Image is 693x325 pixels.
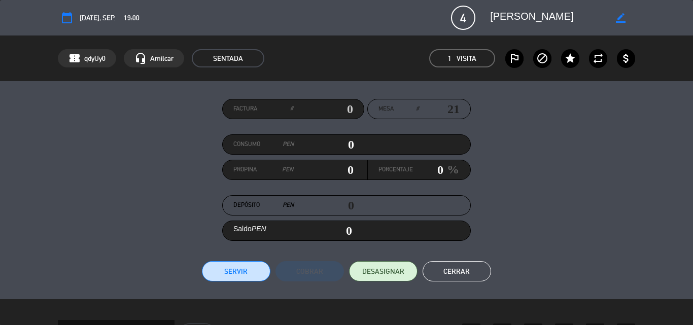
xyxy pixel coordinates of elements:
[233,223,266,235] label: Saldo
[283,139,294,150] em: PEN
[290,104,293,114] em: #
[416,104,419,114] em: #
[252,225,266,233] em: PEN
[124,12,140,24] span: 19:00
[451,6,475,30] span: 4
[423,261,491,281] button: Cerrar
[192,49,264,67] span: SENTADA
[564,52,576,64] i: star
[378,165,413,175] label: Porcentaje
[508,52,521,64] i: outlined_flag
[233,165,294,175] label: Propina
[275,261,344,281] button: Cobrar
[616,13,626,23] i: border_color
[293,101,353,117] input: 0
[294,137,354,152] input: 0
[233,200,294,210] label: Depósito
[413,162,443,177] input: 0
[448,53,452,64] span: 1
[80,12,115,24] span: [DATE], sep.
[620,52,632,64] i: attach_money
[202,261,270,281] button: Servir
[233,104,293,114] label: Factura
[61,12,73,24] i: calendar_today
[362,266,404,277] span: DESASIGNAR
[58,9,76,27] button: calendar_today
[349,261,418,281] button: DESASIGNAR
[233,139,294,150] label: Consumo
[536,52,548,64] i: block
[68,52,81,64] span: confirmation_number
[282,165,293,175] em: PEN
[134,52,147,64] i: headset_mic
[84,53,106,64] span: qdyUy0
[419,101,460,117] input: number
[293,162,354,177] input: 0
[443,160,459,179] em: %
[378,104,394,114] span: Mesa
[283,200,294,210] em: PEN
[150,53,174,64] span: Amilcar
[592,52,604,64] i: repeat
[457,53,476,64] em: Visita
